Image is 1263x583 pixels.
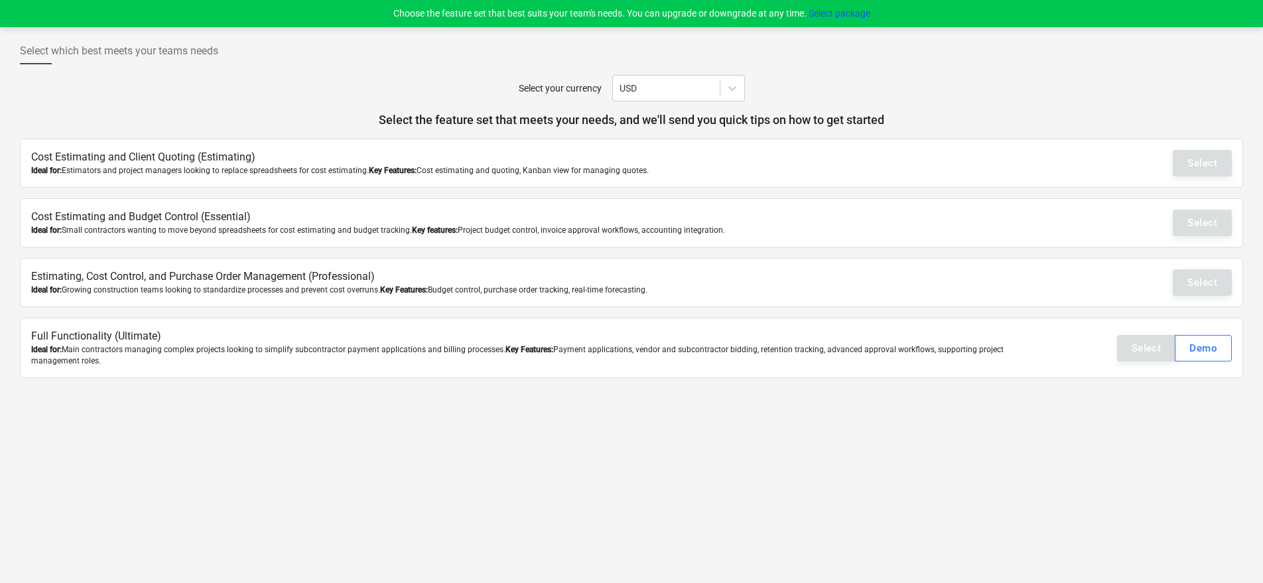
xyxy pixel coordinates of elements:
[380,285,428,294] b: Key Features:
[31,345,62,354] b: Ideal for:
[519,82,602,96] p: Select your currency
[31,269,1031,285] p: Estimating, Cost Control, and Purchase Order Management (Professional)
[31,150,1031,165] p: Cost Estimating and Client Quoting (Estimating)
[412,226,458,235] b: Key features:
[393,7,870,21] p: Choose the feature set that best suits your team's needs. You can upgrade or downgrade at any time.
[31,166,62,175] b: Ideal for:
[31,225,1031,236] div: Small contractors wanting to move beyond spreadsheets for cost estimating and budget tracking. Pr...
[31,344,1031,367] div: Main contractors managing complex projects looking to simplify subcontractor payment applications...
[31,210,1031,225] p: Cost Estimating and Budget Control (Essential)
[20,43,218,59] span: Select which best meets your teams needs
[31,285,62,294] b: Ideal for:
[31,329,1031,344] p: Full Functionality (Ultimate)
[20,112,1243,128] p: Select the feature set that meets your needs, and we'll send you quick tips on how to get started
[1189,340,1217,357] div: Demo
[1197,519,1263,583] iframe: Chat Widget
[1175,335,1232,361] button: Demo
[31,226,62,235] b: Ideal for:
[31,285,1031,296] div: Growing construction teams looking to standardize processes and prevent cost overruns. Budget con...
[809,7,870,21] button: Select package
[369,166,417,175] b: Key Features:
[505,345,553,354] b: Key Features:
[31,165,1031,176] div: Estimators and project managers looking to replace spreadsheets for cost estimating. Cost estimat...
